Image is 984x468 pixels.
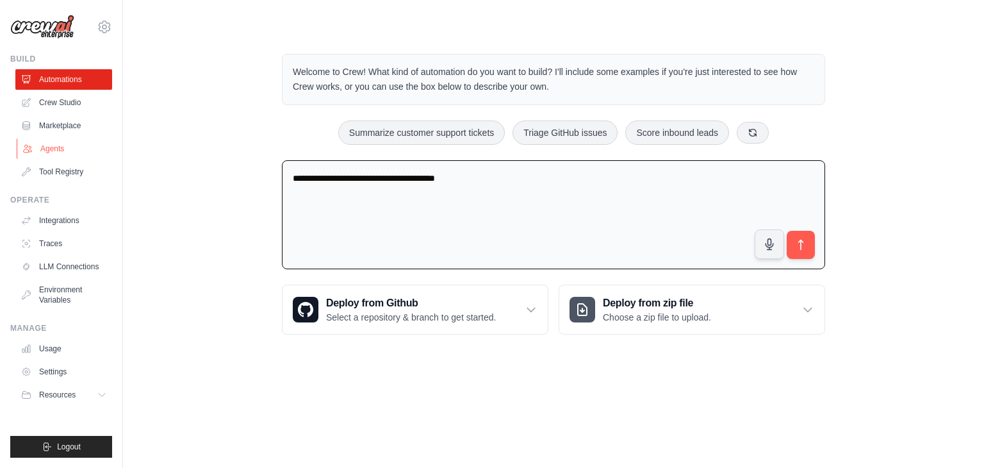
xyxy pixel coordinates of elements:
a: LLM Connections [15,256,112,277]
button: Summarize customer support tickets [338,121,505,145]
button: Logout [10,436,112,458]
a: Automations [15,69,112,90]
p: Select a repository & branch to get started. [326,311,496,324]
a: Traces [15,233,112,254]
iframe: Chat Widget [920,406,984,468]
div: Manage [10,323,112,333]
a: Marketplace [15,115,112,136]
h3: Deploy from zip file [603,296,711,311]
a: Environment Variables [15,280,112,310]
button: Resources [15,385,112,405]
p: Choose a zip file to upload. [603,311,711,324]
p: Welcome to Crew! What kind of automation do you want to build? I'll include some examples if you'... [293,65,814,94]
button: Score inbound leads [625,121,729,145]
a: Crew Studio [15,92,112,113]
span: Resources [39,390,76,400]
h3: Deploy from Github [326,296,496,311]
div: Build [10,54,112,64]
a: Usage [15,338,112,359]
button: Triage GitHub issues [512,121,618,145]
div: Operate [10,195,112,205]
a: Settings [15,362,112,382]
a: Agents [17,138,113,159]
a: Integrations [15,210,112,231]
span: Logout [57,442,81,452]
img: Logo [10,15,74,39]
a: Tool Registry [15,162,112,182]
